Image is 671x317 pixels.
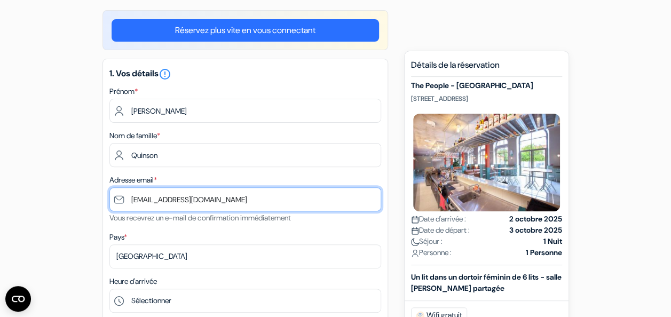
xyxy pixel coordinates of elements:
label: Adresse email [109,175,157,186]
span: Date de départ : [411,225,470,236]
span: Personne : [411,247,452,258]
h5: 1. Vos détails [109,68,381,81]
label: Heure d'arrivée [109,276,157,287]
label: Nom de famille [109,130,160,141]
h5: The People - [GEOGRAPHIC_DATA] [411,81,562,90]
img: calendar.svg [411,216,419,224]
p: [STREET_ADDRESS] [411,94,562,103]
b: Un lit dans un dortoir féminin de 6 lits - salle [PERSON_NAME] partagée [411,272,562,293]
img: moon.svg [411,238,419,246]
label: Prénom [109,86,138,97]
strong: 1 Personne [526,247,562,258]
span: Séjour : [411,236,443,247]
strong: 1 Nuit [543,236,562,247]
img: calendar.svg [411,227,419,235]
h5: Détails de la réservation [411,60,562,77]
strong: 2 octobre 2025 [509,213,562,225]
i: error_outline [159,68,171,81]
label: Pays [109,232,127,243]
strong: 3 octobre 2025 [509,225,562,236]
img: user_icon.svg [411,249,419,257]
a: error_outline [159,68,171,79]
small: Vous recevrez un e-mail de confirmation immédiatement [109,213,291,223]
input: Entrer le nom de famille [109,143,381,167]
a: Réservez plus vite en vous connectant [112,19,379,42]
span: Date d'arrivée : [411,213,466,225]
input: Entrer adresse e-mail [109,187,381,211]
input: Entrez votre prénom [109,99,381,123]
button: Ouvrir le widget CMP [5,286,31,312]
